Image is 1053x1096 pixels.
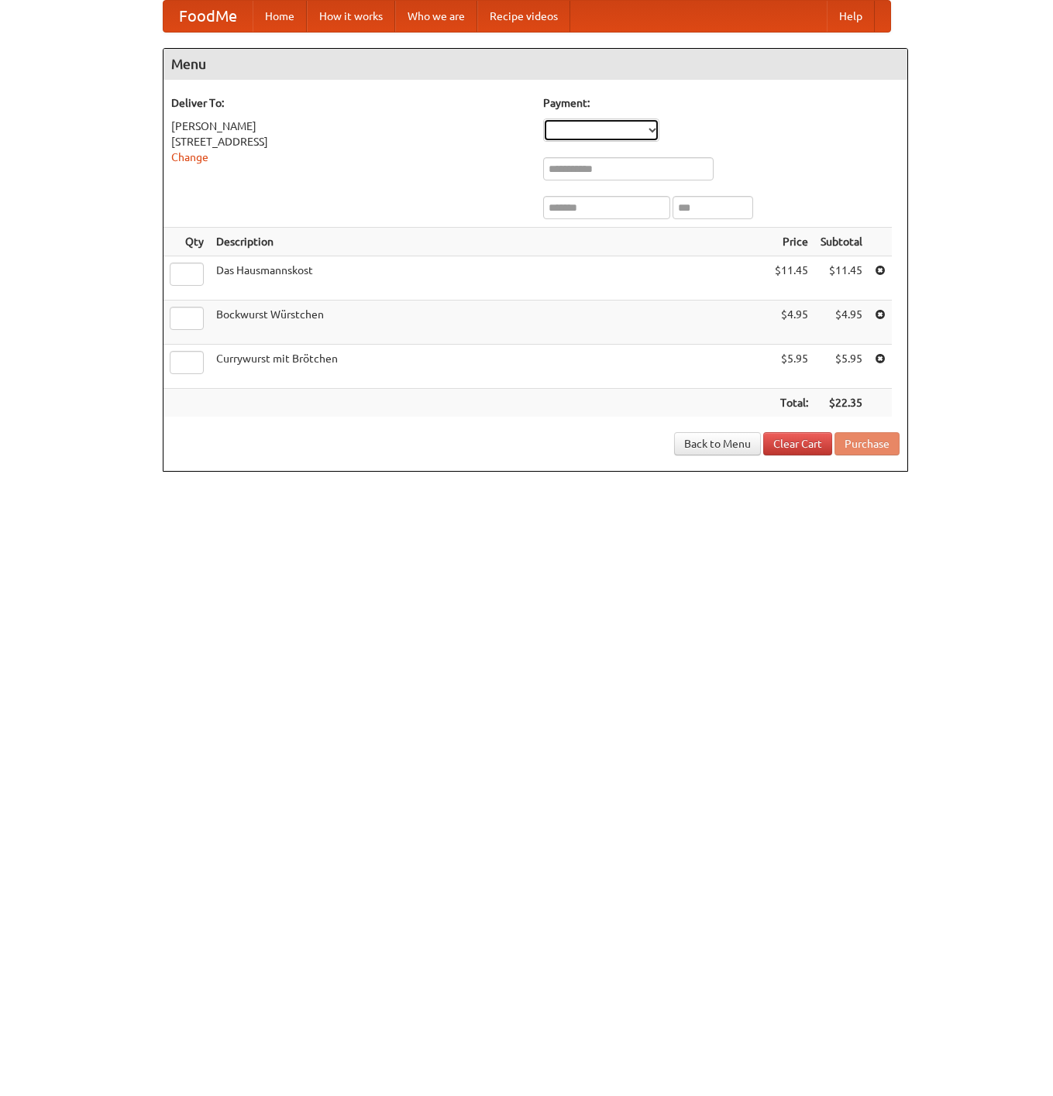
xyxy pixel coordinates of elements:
[814,301,869,345] td: $4.95
[814,345,869,389] td: $5.95
[769,345,814,389] td: $5.95
[769,301,814,345] td: $4.95
[163,49,907,80] h4: Menu
[834,432,900,455] button: Purchase
[814,228,869,256] th: Subtotal
[477,1,570,32] a: Recipe videos
[814,389,869,417] th: $22.35
[171,151,208,163] a: Change
[769,389,814,417] th: Total:
[210,256,769,301] td: Das Hausmannskost
[827,1,875,32] a: Help
[307,1,395,32] a: How it works
[253,1,307,32] a: Home
[769,228,814,256] th: Price
[171,134,528,149] div: [STREET_ADDRESS]
[769,256,814,301] td: $11.45
[210,301,769,345] td: Bockwurst Würstchen
[543,95,900,111] h5: Payment:
[814,256,869,301] td: $11.45
[210,228,769,256] th: Description
[395,1,477,32] a: Who we are
[210,345,769,389] td: Currywurst mit Brötchen
[674,432,761,455] a: Back to Menu
[763,432,832,455] a: Clear Cart
[163,228,210,256] th: Qty
[171,95,528,111] h5: Deliver To:
[171,119,528,134] div: [PERSON_NAME]
[163,1,253,32] a: FoodMe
